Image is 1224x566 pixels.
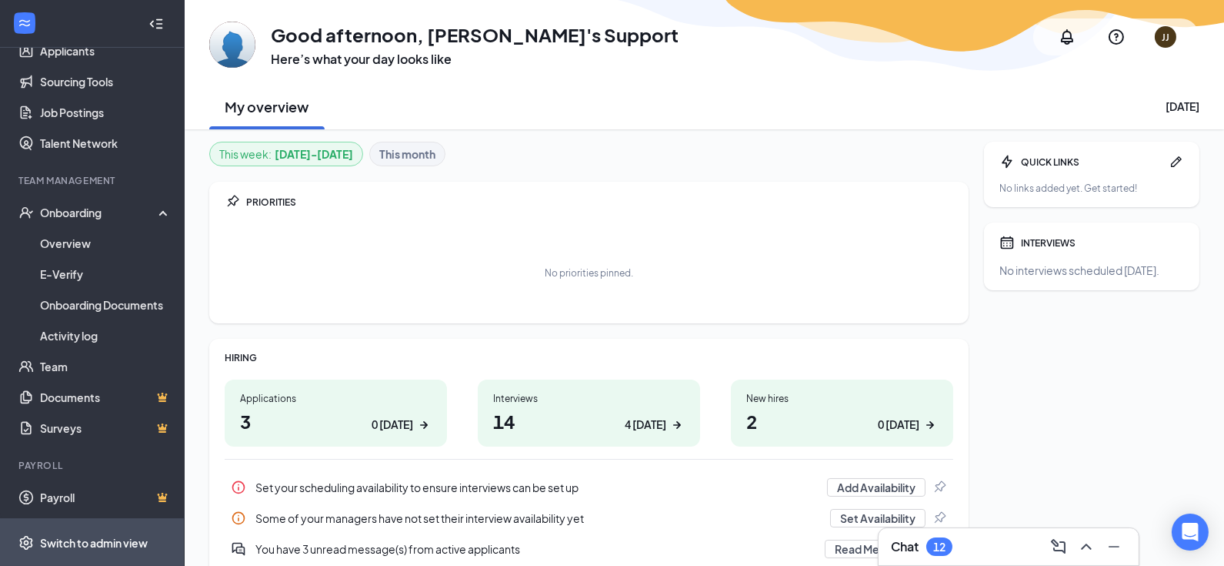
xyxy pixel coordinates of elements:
svg: UserCheck [18,205,34,220]
div: New hires [746,392,938,405]
div: Open Intercom Messenger [1172,514,1209,551]
button: Set Availability [830,509,926,527]
div: Set your scheduling availability to ensure interviews can be set up [255,480,818,495]
a: DocumentsCrown [40,382,172,413]
div: Applications [240,392,432,405]
a: InfoSet your scheduling availability to ensure interviews can be set upAdd AvailabilityPin [225,472,953,503]
div: You have 3 unread message(s) from active applicants [255,541,815,557]
div: This week : [219,146,353,162]
div: INTERVIEWS [1021,236,1184,250]
svg: Notifications [1058,28,1076,46]
a: DoubleChatActiveYou have 3 unread message(s) from active applicantsRead MessagesPin [225,534,953,564]
a: Job Postings [40,97,172,128]
div: Interviews [493,392,685,405]
div: 12 [933,541,946,554]
a: PayrollCrown [40,482,172,513]
button: ComposeMessage [1046,534,1071,559]
b: [DATE] - [DATE] [275,146,353,162]
img: Jimmy John's Support [209,22,255,68]
svg: Info [231,511,246,526]
a: Sourcing Tools [40,66,172,97]
div: Team Management [18,174,168,187]
svg: Pen [1169,154,1184,169]
svg: QuestionInfo [1107,28,1126,46]
svg: Calendar [999,235,1015,250]
div: PRIORITIES [246,196,953,209]
a: Interviews144 [DATE]ArrowRight [478,380,700,447]
svg: Info [231,480,246,495]
a: Team [40,351,172,382]
svg: ChevronUp [1077,538,1096,556]
svg: ComposeMessage [1049,538,1068,556]
div: You have 3 unread message(s) from active applicants [225,534,953,564]
svg: Collapse [148,16,164,32]
a: New hires20 [DATE]ArrowRight [731,380,953,447]
svg: DoubleChatActive [231,541,246,557]
svg: Minimize [1105,538,1123,556]
a: Overview [40,228,172,259]
svg: Bolt [999,154,1015,169]
h1: 14 [493,408,685,434]
div: Onboarding [40,205,158,220]
svg: Pin [932,511,947,526]
h2: My overview [225,97,309,116]
svg: Pin [932,480,947,495]
h3: Chat [891,538,919,555]
div: Payroll [18,459,168,472]
div: HIRING [225,351,953,364]
a: SurveysCrown [40,413,172,444]
a: Activity log [40,320,172,351]
svg: ArrowRight [416,417,432,433]
div: No interviews scheduled [DATE]. [999,263,1184,278]
a: InfoSome of your managers have not set their interview availability yetSet AvailabilityPin [225,503,953,534]
svg: WorkstreamLogo [17,15,32,31]
h3: Here’s what your day looks like [271,51,679,68]
div: 0 [DATE] [878,417,919,433]
a: Applicants [40,35,172,66]
div: [DATE] [1166,99,1199,114]
h1: Good afternoon, [PERSON_NAME]'s Support [271,22,679,48]
h1: 2 [746,408,938,434]
h1: 3 [240,408,432,434]
b: This month [379,146,435,162]
svg: ArrowRight [669,417,685,433]
div: 4 [DATE] [625,417,666,433]
a: Onboarding Documents [40,290,172,320]
div: Switch to admin view [40,535,148,551]
svg: Pin [225,194,240,209]
div: 0 [DATE] [372,417,413,433]
div: JJ [1162,31,1169,44]
div: Some of your managers have not set their interview availability yet [225,503,953,534]
svg: Settings [18,535,34,551]
svg: ArrowRight [922,417,938,433]
a: Applications30 [DATE]ArrowRight [225,380,447,447]
button: Read Messages [825,540,926,558]
div: QUICK LINKS [1021,156,1162,169]
a: E-Verify [40,259,172,290]
div: No links added yet. Get started! [999,182,1184,195]
div: Set your scheduling availability to ensure interviews can be set up [225,472,953,503]
button: Minimize [1102,534,1126,559]
div: No priorities pinned. [545,266,633,280]
button: Add Availability [827,478,926,497]
button: ChevronUp [1074,534,1099,559]
a: Talent Network [40,128,172,159]
div: Some of your managers have not set their interview availability yet [255,511,821,526]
